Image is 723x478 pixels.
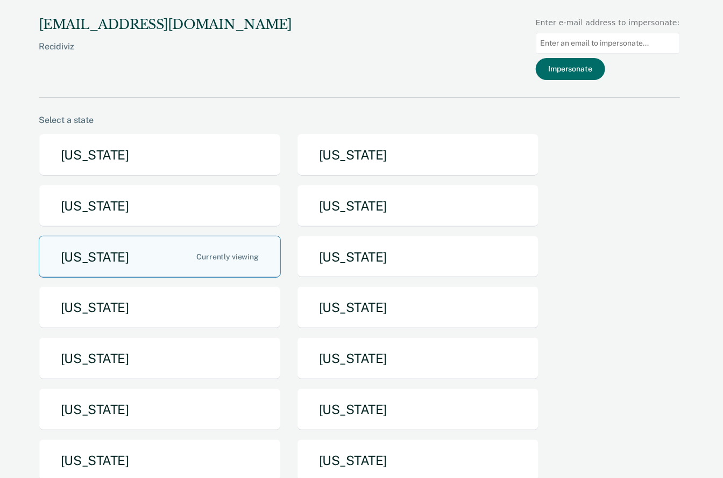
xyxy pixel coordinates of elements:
div: Enter e-mail address to impersonate: [536,17,680,28]
button: [US_STATE] [297,337,539,380]
button: [US_STATE] [297,388,539,431]
input: Enter an email to impersonate... [536,33,680,54]
button: [US_STATE] [39,337,281,380]
button: [US_STATE] [297,236,539,278]
button: [US_STATE] [39,236,281,278]
button: [US_STATE] [39,388,281,431]
div: [EMAIL_ADDRESS][DOMAIN_NAME] [39,17,292,33]
button: [US_STATE] [39,286,281,329]
button: [US_STATE] [39,134,281,176]
div: Select a state [39,115,680,125]
button: [US_STATE] [297,134,539,176]
button: [US_STATE] [297,286,539,329]
button: Impersonate [536,58,605,80]
div: Recidiviz [39,41,292,69]
button: [US_STATE] [297,185,539,227]
button: [US_STATE] [39,185,281,227]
